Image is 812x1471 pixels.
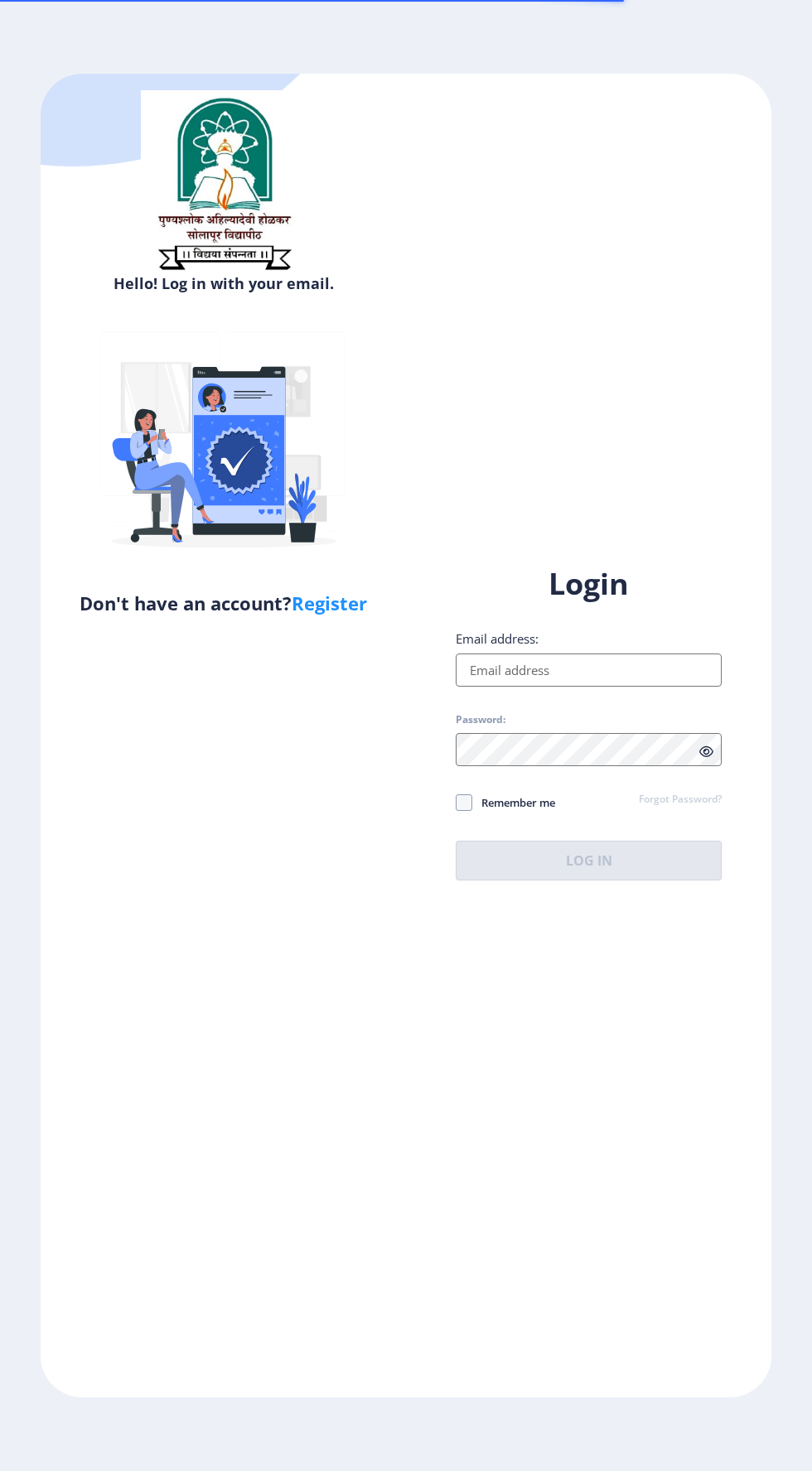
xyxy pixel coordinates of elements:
[456,841,722,880] button: Log In
[141,90,307,277] img: sulogo.png
[472,793,555,813] span: Remember me
[292,591,367,615] a: Register
[53,273,394,293] h6: Hello! Log in with your email.
[456,630,539,647] label: Email address:
[456,654,722,687] input: Email address
[53,590,394,616] h5: Don't have an account?
[639,793,722,808] a: Forgot Password?
[456,713,505,726] label: Password:
[79,300,369,590] img: Verified-rafiki.svg
[456,564,722,604] h1: Login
